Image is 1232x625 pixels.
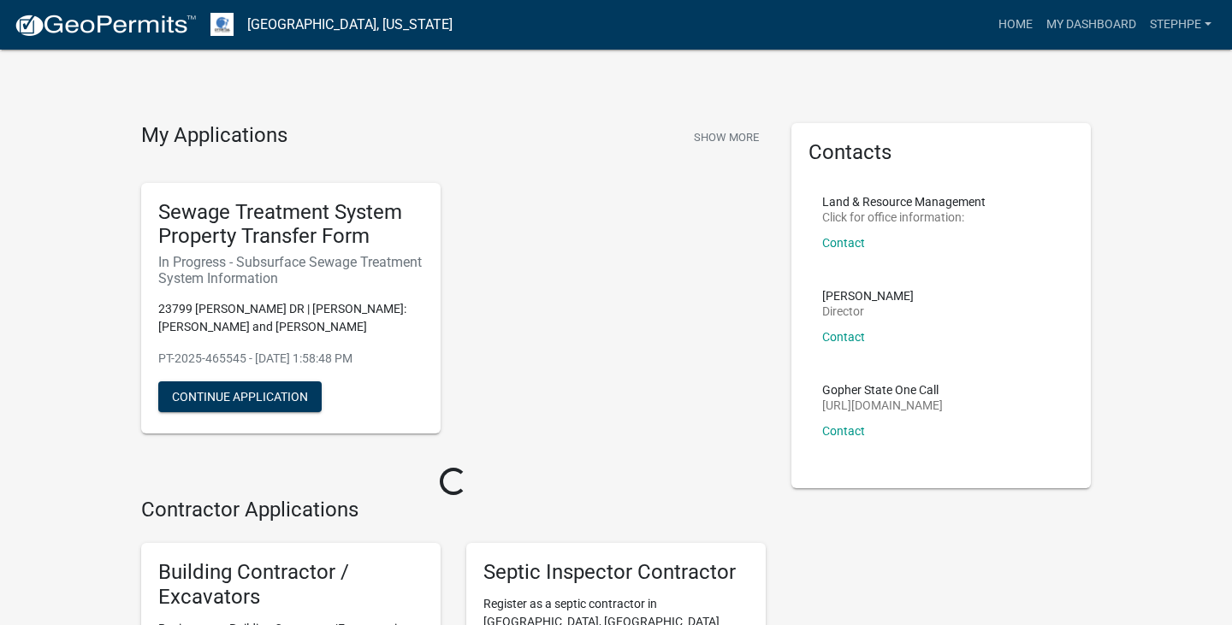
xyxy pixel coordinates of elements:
h5: Septic Inspector Contractor [483,560,749,585]
p: [PERSON_NAME] [822,290,914,302]
a: Contact [822,424,865,438]
a: Contact [822,330,865,344]
a: [GEOGRAPHIC_DATA], [US_STATE] [247,10,453,39]
p: PT-2025-465545 - [DATE] 1:58:48 PM [158,350,423,368]
img: Otter Tail County, Minnesota [210,13,234,36]
p: Gopher State One Call [822,384,943,396]
p: 23799 [PERSON_NAME] DR | [PERSON_NAME]: [PERSON_NAME] and [PERSON_NAME] [158,300,423,336]
h5: Sewage Treatment System Property Transfer Form [158,200,423,250]
p: Click for office information: [822,211,986,223]
a: My Dashboard [1039,9,1143,41]
button: Show More [687,123,766,151]
p: Director [822,305,914,317]
h4: Contractor Applications [141,498,766,522]
h5: Building Contractor / Excavators [158,560,423,610]
a: Contact [822,236,865,250]
a: stephpe [1143,9,1218,41]
a: Home [992,9,1039,41]
h6: In Progress - Subsurface Sewage Treatment System Information [158,254,423,286]
h5: Contacts [808,140,1074,165]
button: Continue Application [158,381,322,412]
h4: My Applications [141,123,287,149]
p: [URL][DOMAIN_NAME] [822,399,943,411]
p: Land & Resource Management [822,196,986,208]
